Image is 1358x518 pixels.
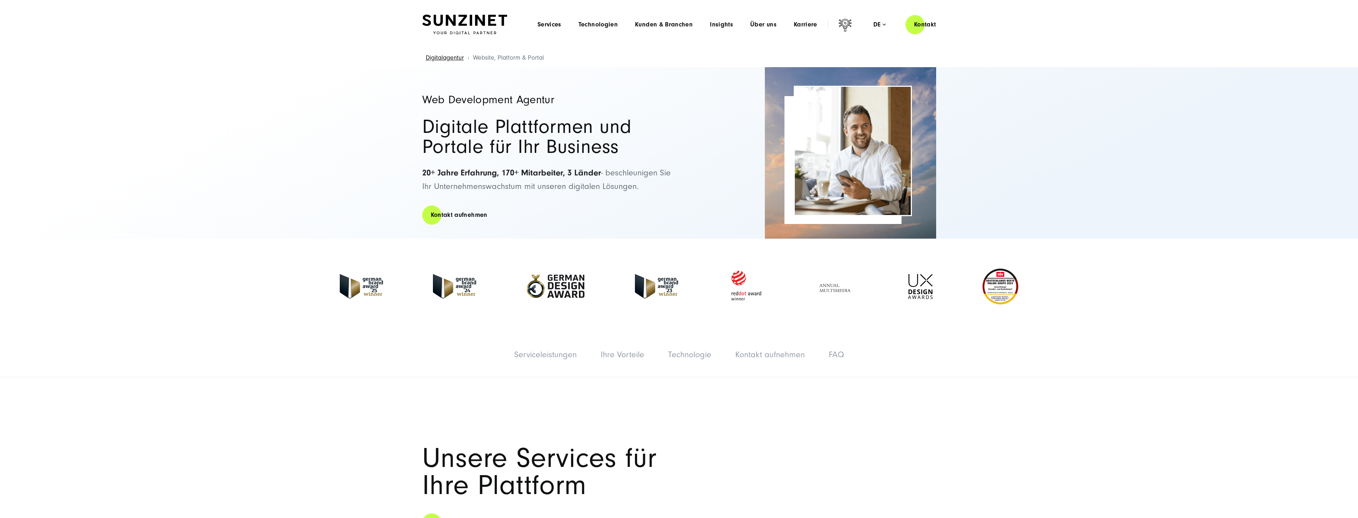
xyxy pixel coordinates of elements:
[635,21,693,28] a: Kunden & Branchen
[873,21,886,28] div: de
[514,350,577,359] a: Serviceleistungen
[537,21,561,28] a: Services
[983,269,1018,304] img: Deutschlands beste Online Shops 2023 - boesner - Kunde - SUNZINET
[750,21,777,28] a: Über uns
[908,274,933,299] img: UX-Design-Awards - fullservice digital agentur SUNZINET
[814,274,858,299] img: Full Service Digitalagentur - Annual Multimedia Awards
[473,54,544,61] span: Website, Platform & Portal
[422,94,672,105] h1: Web Development Agentur
[795,87,911,215] img: Full-Service Digitalagentur SUNZINET - E-Commerce Beratung
[905,14,945,35] a: Kontakt
[526,274,585,299] img: German-Design-Award - fullservice digital agentur SUNZINET
[422,15,507,35] img: SUNZINET Full Service Digital Agentur
[668,350,711,359] a: Technologie
[735,350,805,359] a: Kontakt aufnehmen
[433,274,476,299] img: German-Brand-Award - fullservice digital agentur SUNZINET
[635,274,678,299] img: German Brand Award 2023 Winner - fullservice digital agentur SUNZINET
[340,274,383,299] img: German Brand Award winner 2025 - Full Service Digital Agentur SUNZINET
[601,350,644,359] a: Ihre Vorteile
[426,54,464,61] a: Digitalagentur
[422,117,672,157] h2: Digitale Plattformen und Portale für Ihr Business
[728,269,764,304] img: Red Dot Award winner - fullservice digital agentur SUNZINET
[829,350,844,359] a: FAQ
[422,168,671,191] span: - beschleunigen Sie Ihr Unternehmenswachstum mit unseren digitalen Lösungen.
[422,205,496,225] a: Kontakt aufnehmen
[579,21,618,28] a: Technologien
[422,442,657,501] span: Unsere Services für Ihre Plattform
[422,168,601,178] strong: 20+ Jahre Erfahrung, 170+ Mitarbeiter, 3 Länder
[765,67,936,239] img: Full-Service Digitalagentur SUNZINET - Business Applications Web & Cloud_2
[794,21,817,28] a: Karriere
[710,21,733,28] a: Insights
